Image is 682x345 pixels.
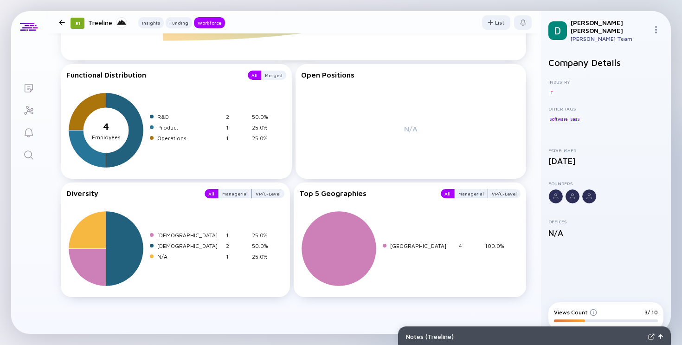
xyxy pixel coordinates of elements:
[205,189,218,198] button: All
[301,71,521,79] div: Open Positions
[548,156,663,166] div: [DATE]
[194,17,225,28] button: Workforce
[299,189,432,198] div: Top 5 Geographies
[252,253,274,260] div: 25.0%
[571,19,649,34] div: [PERSON_NAME] [PERSON_NAME]
[252,124,274,131] div: 25.0%
[548,219,663,224] div: Offices
[644,309,658,316] div: 3/ 10
[548,57,663,68] h2: Company Details
[252,135,274,142] div: 25.0%
[252,242,274,249] div: 50.0%
[157,253,222,260] div: N/A
[166,18,192,27] div: Funding
[226,232,248,239] div: 1
[88,17,127,28] div: Treeline
[157,232,222,239] div: [DEMOGRAPHIC_DATA]
[548,148,663,153] div: Established
[66,189,195,198] div: Diversity
[548,106,663,111] div: Other Tags
[219,189,251,198] div: Managerial
[569,114,581,124] div: SaaS
[454,189,488,198] button: Managerial
[166,17,192,28] button: Funding
[455,189,488,198] div: Managerial
[11,76,46,98] a: Lists
[548,21,567,40] img: Daniel Profile Picture
[658,334,663,339] img: Open Notes
[648,333,655,340] img: Expand Notes
[252,232,274,239] div: 25.0%
[194,18,225,27] div: Workforce
[301,86,521,171] div: N/A
[71,18,84,29] div: 81
[103,121,109,132] tspan: 4
[157,113,222,120] div: R&D
[548,228,663,238] div: N/A
[157,124,222,131] div: Product
[406,332,644,340] div: Notes ( Treeline )
[459,242,481,249] div: 4
[548,181,663,186] div: Founders
[157,135,222,142] div: Operations
[226,253,248,260] div: 1
[138,17,164,28] button: Insights
[252,189,284,198] button: VP/C-Level
[11,143,46,165] a: Search
[485,242,507,249] div: 100.0%
[226,135,248,142] div: 1
[252,113,274,120] div: 50.0%
[157,242,222,249] div: [DEMOGRAPHIC_DATA]
[652,26,660,33] img: Menu
[138,18,164,27] div: Insights
[441,189,454,198] button: All
[482,15,510,30] button: List
[488,189,521,198] button: VP/C-Level
[548,114,568,124] div: Software
[548,79,663,85] div: Industry
[571,35,649,42] div: [PERSON_NAME] Team
[248,71,261,80] button: All
[11,98,46,121] a: Investor Map
[66,71,238,80] div: Functional Distribution
[92,134,121,141] tspan: Employees
[390,242,455,249] div: [GEOGRAPHIC_DATA]
[554,309,597,316] div: Views Count
[226,242,248,249] div: 2
[261,71,286,80] button: Merged
[226,113,248,120] div: 2
[548,87,554,97] div: IT
[226,124,248,131] div: 1
[11,121,46,143] a: Reminders
[218,189,252,198] button: Managerial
